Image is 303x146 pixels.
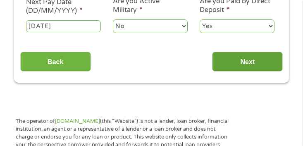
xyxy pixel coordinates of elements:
a: [DOMAIN_NAME] [55,118,100,124]
input: Back [20,52,91,72]
input: Next [212,52,283,72]
input: Use the arrow keys to pick a date [26,20,101,33]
